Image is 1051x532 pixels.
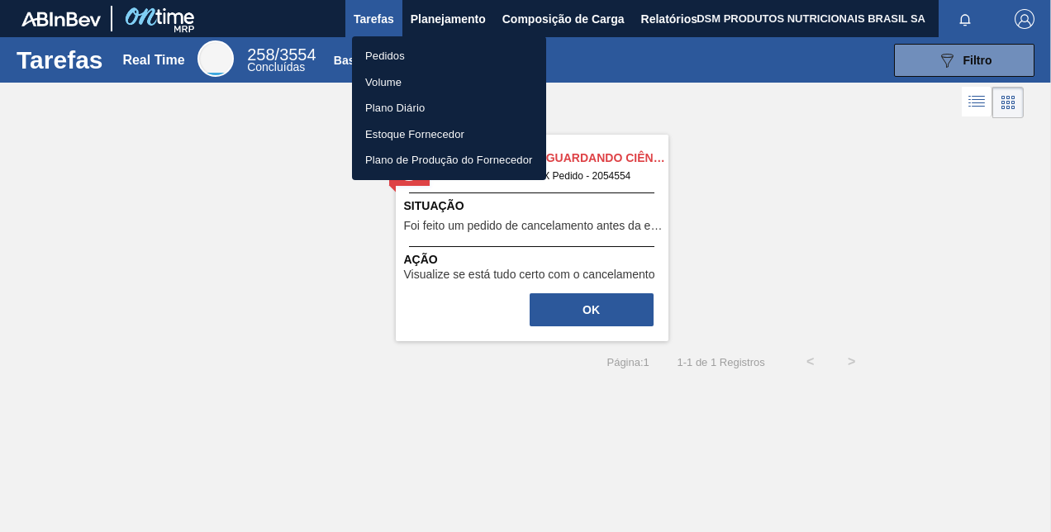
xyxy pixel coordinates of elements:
[352,69,546,96] a: Volume
[352,95,546,121] a: Plano Diário
[352,121,546,148] a: Estoque Fornecedor
[352,147,546,173] a: Plano de Produção do Fornecedor
[352,43,546,69] a: Pedidos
